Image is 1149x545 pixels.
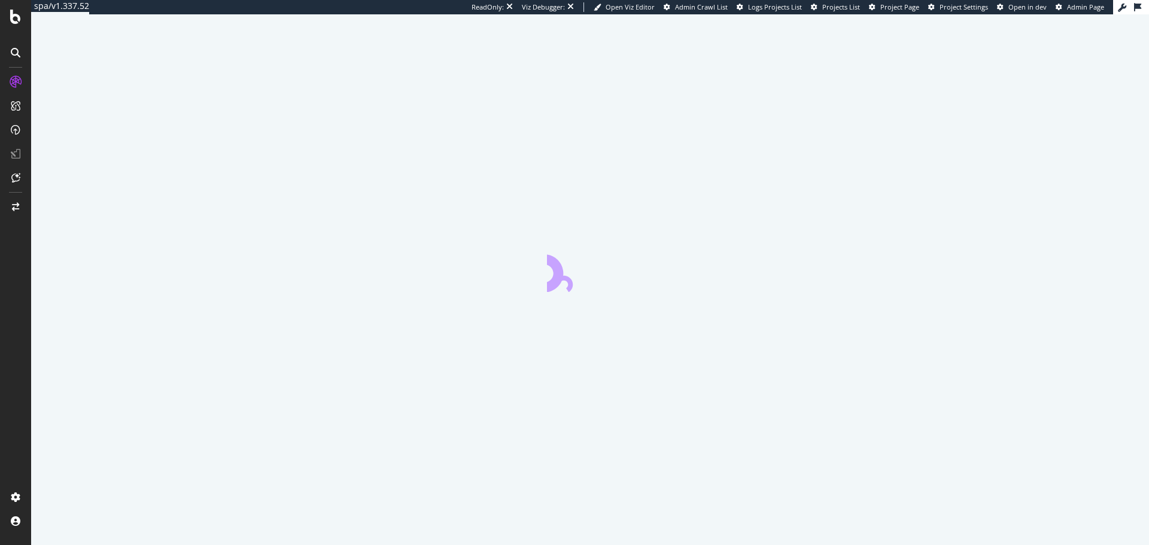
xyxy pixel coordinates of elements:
a: Logs Projects List [737,2,802,12]
span: Project Page [880,2,919,11]
a: Open Viz Editor [594,2,655,12]
div: Viz Debugger: [522,2,565,12]
a: Project Settings [928,2,988,12]
span: Projects List [822,2,860,11]
div: animation [547,249,633,292]
a: Project Page [869,2,919,12]
a: Projects List [811,2,860,12]
a: Admin Page [1056,2,1104,12]
span: Project Settings [940,2,988,11]
div: ReadOnly: [472,2,504,12]
span: Open in dev [1008,2,1047,11]
span: Admin Page [1067,2,1104,11]
span: Admin Crawl List [675,2,728,11]
span: Logs Projects List [748,2,802,11]
span: Open Viz Editor [606,2,655,11]
a: Admin Crawl List [664,2,728,12]
a: Open in dev [997,2,1047,12]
